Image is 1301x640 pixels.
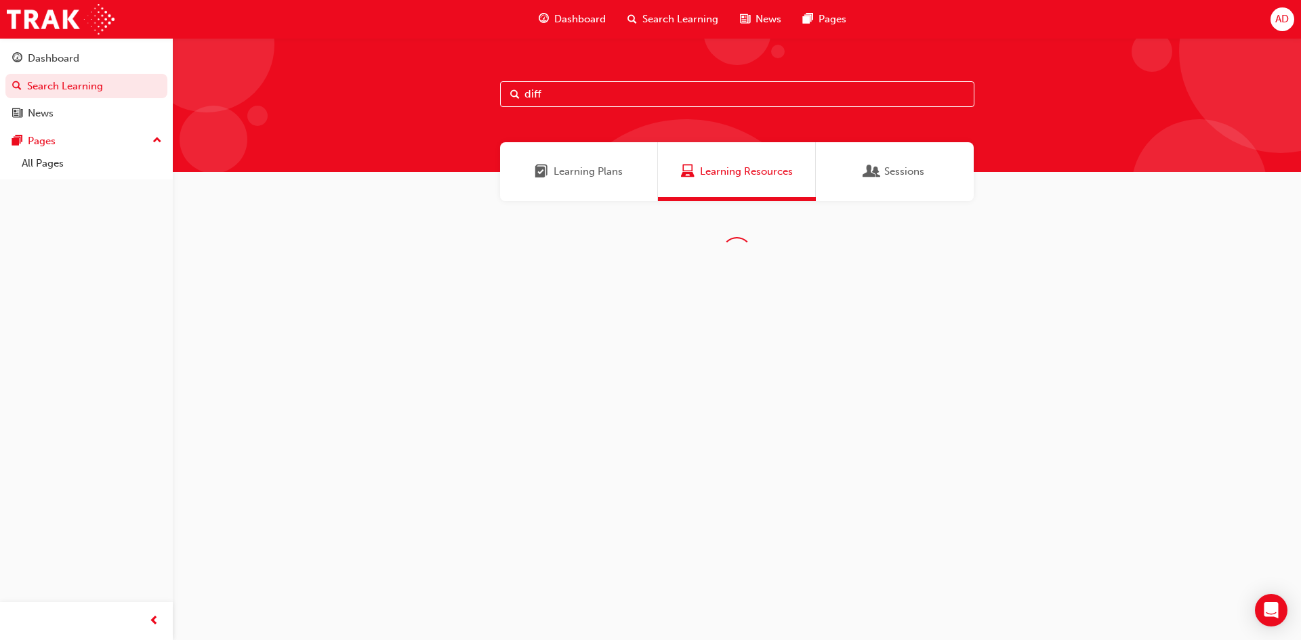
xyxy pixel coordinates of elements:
[756,12,781,27] span: News
[5,43,167,129] button: DashboardSearch LearningNews
[12,81,22,93] span: search-icon
[28,133,56,149] div: Pages
[528,5,617,33] a: guage-iconDashboard
[642,12,718,27] span: Search Learning
[5,129,167,154] button: Pages
[5,46,167,71] a: Dashboard
[5,101,167,126] a: News
[819,12,846,27] span: Pages
[1271,7,1294,31] button: AD
[510,87,520,102] span: Search
[681,164,695,179] span: Learning Resources
[500,142,658,201] a: Learning PlansLearning Plans
[554,164,623,179] span: Learning Plans
[12,135,22,148] span: pages-icon
[12,108,22,120] span: news-icon
[865,164,879,179] span: Sessions
[539,11,549,28] span: guage-icon
[740,11,750,28] span: news-icon
[152,132,162,150] span: up-icon
[658,142,816,201] a: Learning ResourcesLearning Resources
[7,4,115,35] img: Trak
[617,5,729,33] a: search-iconSearch Learning
[5,74,167,99] a: Search Learning
[149,613,159,630] span: prev-icon
[28,51,79,66] div: Dashboard
[729,5,792,33] a: news-iconNews
[792,5,857,33] a: pages-iconPages
[28,106,54,121] div: News
[1255,594,1287,626] div: Open Intercom Messenger
[535,164,548,179] span: Learning Plans
[884,164,924,179] span: Sessions
[803,11,813,28] span: pages-icon
[500,81,974,107] input: Search...
[1275,12,1289,27] span: AD
[816,142,974,201] a: SessionsSessions
[16,153,167,174] a: All Pages
[700,164,793,179] span: Learning Resources
[627,11,637,28] span: search-icon
[554,12,606,27] span: Dashboard
[12,53,22,65] span: guage-icon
